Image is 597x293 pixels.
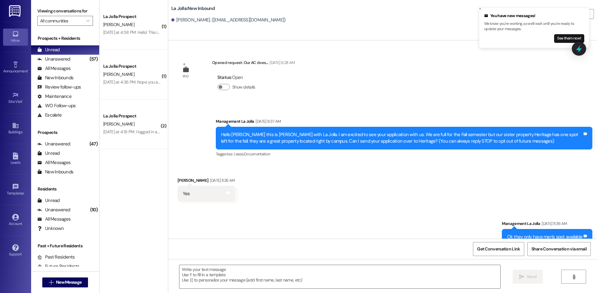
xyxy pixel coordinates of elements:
[103,113,161,119] div: La Jolla Prospect
[37,254,75,260] div: Past Residents
[89,205,99,215] div: (10)
[22,98,23,103] span: •
[37,225,64,232] div: Unknown
[473,242,524,256] button: Get Conversation Link
[477,6,483,12] button: Close toast
[37,159,71,166] div: All Messages
[217,74,231,80] b: Status
[3,29,28,45] a: Inbox
[37,197,60,204] div: Unread
[103,129,344,135] div: [DATE] at 4:19 PM: I logged in and made the payment. It at least shows that on my end let me know...
[183,190,190,197] div: Yes
[484,21,584,32] p: We know you're working, so we'll wait until you're ready to update your messages.
[183,73,188,80] div: WO
[37,207,70,213] div: Unanswered
[103,71,134,77] span: [PERSON_NAME]
[31,35,99,42] div: Prospects + Residents
[86,18,90,23] i: 
[171,5,215,12] b: La Jolla: New Inbound
[103,30,364,35] div: [DATE] at 4:58 PM: Hello! This is [PERSON_NAME] mom-[PERSON_NAME] is currently on a mission; is i...
[88,139,99,149] div: (47)
[28,68,29,72] span: •
[37,65,71,72] div: All Messages
[217,73,258,82] div: : Open
[3,151,28,167] a: Leads
[31,243,99,249] div: Past + Future Residents
[3,212,28,229] a: Account
[3,120,28,137] a: Buildings
[208,177,235,184] div: [DATE] 11:26 AM
[531,246,587,252] span: Share Conversation via email
[3,242,28,259] a: Support
[507,234,583,240] div: Ok they only have men's spot available
[254,118,281,125] div: [DATE] 9:37 AM
[572,274,576,279] i: 
[519,274,524,279] i: 
[103,22,134,27] span: [PERSON_NAME]
[37,47,60,53] div: Unread
[527,242,591,256] button: Share Conversation via email
[527,273,536,280] span: Send
[502,220,593,229] div: Management La Jolla
[37,169,73,175] div: New Inbounds
[42,277,88,287] button: New Message
[540,220,567,227] div: [DATE] 11:36 AM
[9,5,22,17] img: ResiDesk Logo
[244,151,270,157] span: Documentation
[37,56,70,62] div: Unanswered
[178,177,235,186] div: [PERSON_NAME]
[37,84,81,90] div: Review follow-ups
[37,263,79,270] div: Future Residents
[484,13,584,19] div: You have new messages!
[232,84,255,90] label: Show details
[37,75,73,81] div: New Inbounds
[37,103,76,109] div: WO Follow-ups
[103,121,134,127] span: [PERSON_NAME]
[103,13,161,20] div: La Jolla Prospect
[268,59,295,66] div: [DATE] 6:28 AM
[37,112,62,118] div: Escalate
[37,141,70,147] div: Unanswered
[216,149,592,158] div: Tagged as:
[221,131,582,145] div: Hello [PERSON_NAME] this is [PERSON_NAME] with La Jolla. I am excited to see your application wit...
[31,186,99,192] div: Residents
[3,90,28,107] a: Site Visit •
[103,79,412,85] div: [DATE] at 4:36 PM: Nope you are paying just for the fall lease! Rent is always due on the first. ...
[234,151,244,157] span: Lease ,
[56,279,81,286] span: New Message
[40,16,83,26] input: All communities
[24,190,25,195] span: •
[37,93,72,100] div: Maintenance
[477,246,520,252] span: Get Conversation Link
[103,63,161,70] div: La Jolla Prospect
[49,280,53,285] i: 
[212,59,295,68] div: Opened request: Our AC does...
[31,129,99,136] div: Prospects
[216,118,592,127] div: Management La Jolla
[3,181,28,198] a: Templates •
[554,34,584,43] button: See them now!
[88,54,99,64] div: (57)
[37,150,60,157] div: Unread
[513,270,543,284] button: Send
[37,216,71,222] div: All Messages
[171,17,286,23] div: [PERSON_NAME]. ([EMAIL_ADDRESS][DOMAIN_NAME])
[37,6,93,16] label: Viewing conversations for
